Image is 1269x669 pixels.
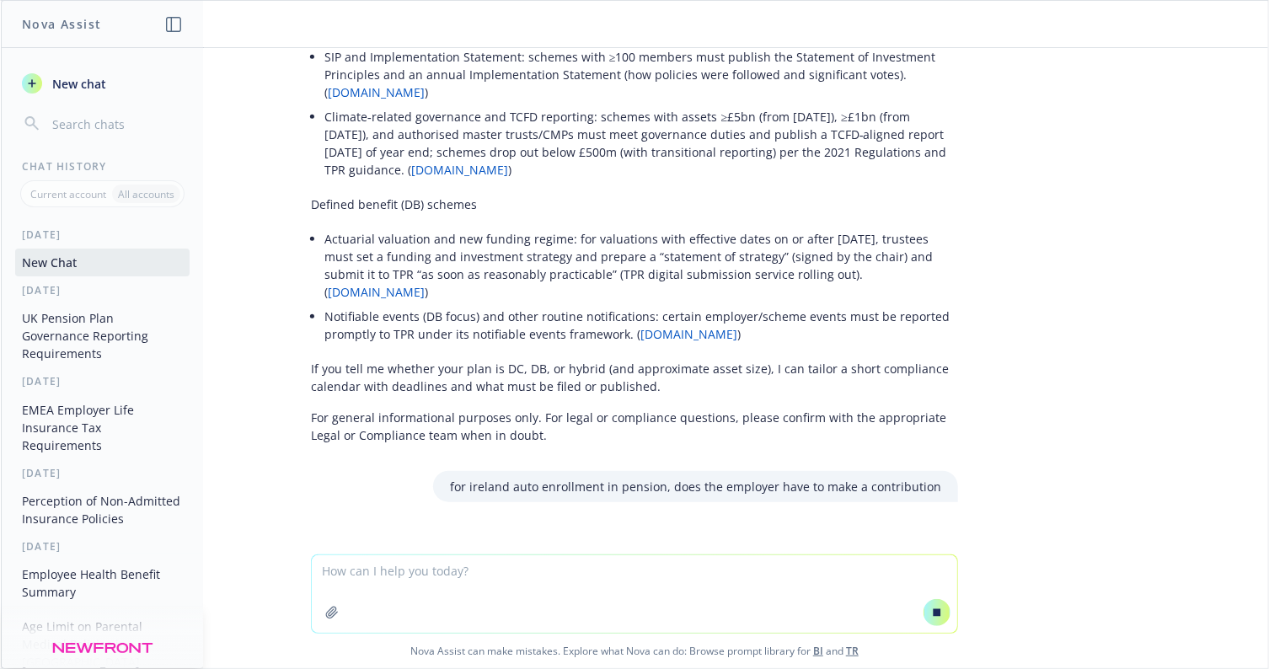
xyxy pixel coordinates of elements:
[328,84,425,100] a: [DOMAIN_NAME]
[324,304,958,346] li: Notifiable events (DB focus) and other routine notifications: certain employer/scheme events must...
[118,187,174,201] p: All accounts
[2,374,203,388] div: [DATE]
[2,539,203,554] div: [DATE]
[846,644,859,658] a: TR
[640,326,737,342] a: [DOMAIN_NAME]
[30,187,106,201] p: Current account
[328,284,425,300] a: [DOMAIN_NAME]
[15,304,190,367] button: UK Pension Plan Governance Reporting Requirements
[2,227,203,242] div: [DATE]
[49,112,183,136] input: Search chats
[2,159,203,174] div: Chat History
[15,249,190,276] button: New Chat
[2,283,203,297] div: [DATE]
[324,45,958,104] li: SIP and Implementation Statement: schemes with ≥100 members must publish the Statement of Investm...
[22,15,101,33] h1: Nova Assist
[311,360,958,395] p: If you tell me whether your plan is DC, DB, or hybrid (and approximate asset size), I can tailor ...
[450,478,941,495] p: for ireland auto enrollment in pension, does the employer have to make a contribution
[49,75,106,93] span: New chat
[324,227,958,304] li: Actuarial valuation and new funding regime: for valuations with effective dates on or after [DATE...
[311,195,958,213] p: Defined benefit (DB) schemes
[411,162,508,178] a: [DOMAIN_NAME]
[15,487,190,533] button: Perception of Non-Admitted Insurance Policies
[324,104,958,182] li: Climate‑related governance and TCFD reporting: schemes with assets ≥£5bn (from [DATE]), ≥£1bn (fr...
[813,644,823,658] a: BI
[15,560,190,606] button: Employee Health Benefit Summary
[2,466,203,480] div: [DATE]
[15,396,190,459] button: EMEA Employer Life Insurance Tax Requirements
[15,68,190,99] button: New chat
[311,409,958,444] p: For general informational purposes only. For legal or compliance questions, please confirm with t...
[8,634,1261,668] span: Nova Assist can make mistakes. Explore what Nova can do: Browse prompt library for and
